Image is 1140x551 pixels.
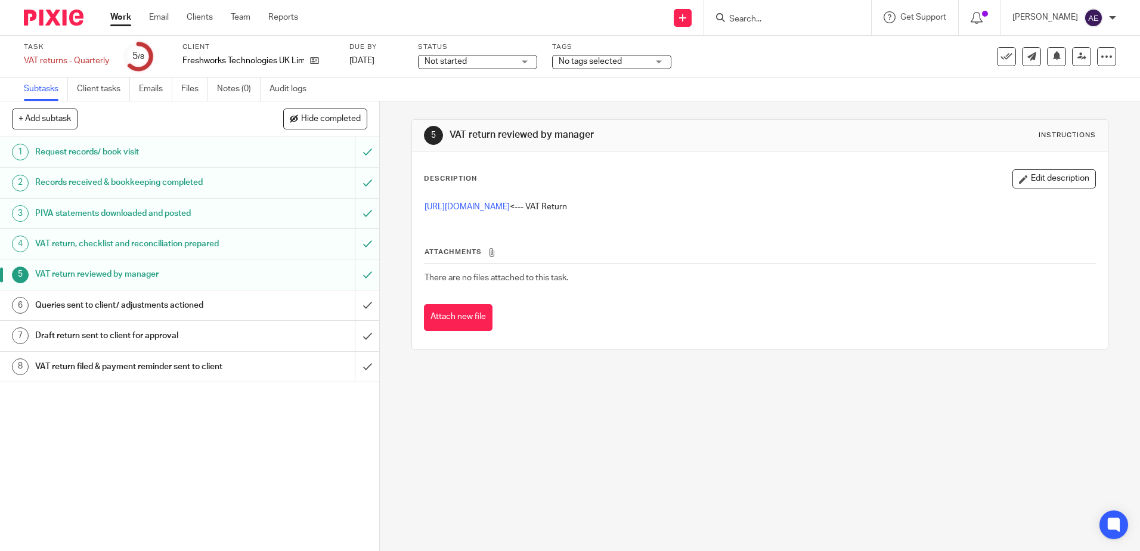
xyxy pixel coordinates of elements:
h1: VAT return reviewed by manager [450,129,785,141]
img: svg%3E [1084,8,1103,27]
div: 2 [12,175,29,191]
span: No tags selected [559,57,622,66]
div: 6 [12,297,29,314]
h1: Request records/ book visit [35,143,240,161]
a: Clients [187,11,213,23]
p: <--- VAT Return [425,201,1095,213]
img: Pixie [24,10,83,26]
a: Subtasks [24,78,68,101]
label: Due by [349,42,403,52]
h1: Records received & bookkeeping completed [35,174,240,191]
a: Team [231,11,250,23]
a: Files [181,78,208,101]
button: Attach new file [424,304,492,331]
div: 5 [132,49,144,63]
button: Edit description [1012,169,1096,188]
h1: VAT return reviewed by manager [35,265,240,283]
a: Reports [268,11,298,23]
label: Client [182,42,334,52]
span: Get Support [900,13,946,21]
a: Client tasks [77,78,130,101]
div: Instructions [1039,131,1096,140]
span: Not started [425,57,467,66]
span: Hide completed [301,114,361,124]
a: Emails [139,78,172,101]
span: [DATE] [349,57,374,65]
span: There are no files attached to this task. [425,274,568,282]
div: 3 [12,205,29,222]
a: Notes (0) [217,78,261,101]
div: 4 [12,236,29,252]
h1: VAT return filed & payment reminder sent to client [35,358,240,376]
div: 5 [424,126,443,145]
small: /8 [138,54,144,60]
label: Status [418,42,537,52]
button: + Add subtask [12,109,78,129]
label: Task [24,42,109,52]
span: Attachments [425,249,482,255]
a: Audit logs [269,78,315,101]
a: [URL][DOMAIN_NAME] [425,203,510,211]
h1: VAT return, checklist and reconciliation prepared [35,235,240,253]
div: 7 [12,327,29,344]
p: [PERSON_NAME] [1012,11,1078,23]
label: Tags [552,42,671,52]
h1: Queries sent to client/ adjustments actioned [35,296,240,314]
p: Freshworks Technologies UK Limited [182,55,304,67]
div: VAT returns - Quarterly [24,55,109,67]
button: Hide completed [283,109,367,129]
div: 5 [12,267,29,283]
input: Search [728,14,835,25]
p: Description [424,174,477,184]
a: Work [110,11,131,23]
h1: PIVA statements downloaded and posted [35,205,240,222]
h1: Draft return sent to client for approval [35,327,240,345]
div: 8 [12,358,29,375]
a: Email [149,11,169,23]
div: 1 [12,144,29,160]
